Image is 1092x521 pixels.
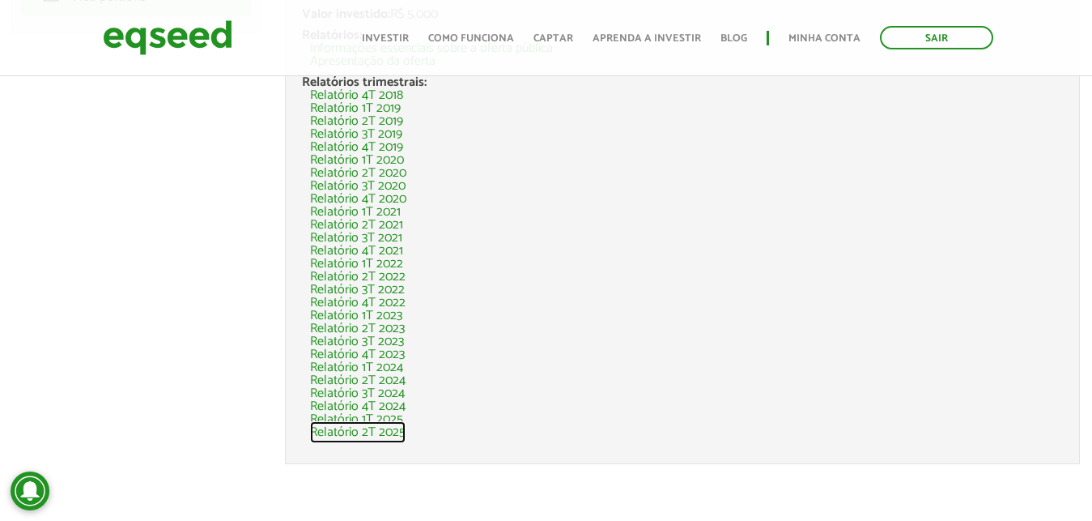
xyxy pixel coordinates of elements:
a: Relatório 2T 2020 [310,167,406,180]
a: Relatório 2T 2019 [310,115,403,128]
img: EqSeed [103,16,232,59]
a: Relatório 1T 2025 [310,413,403,426]
a: Relatório 4T 2020 [310,193,406,206]
a: Captar [533,33,573,44]
a: Relatório 4T 2018 [310,89,403,102]
a: Relatório 2T 2023 [310,322,405,335]
a: Relatório 4T 2023 [310,348,405,361]
a: Minha conta [788,33,860,44]
a: Relatório 3T 2019 [310,128,402,141]
a: Relatório 2T 2022 [310,271,406,284]
a: Como funciona [428,33,514,44]
a: Relatório 2T 2025 [310,426,406,439]
a: Relatório 1T 2022 [310,258,403,271]
a: Relatório 4T 2019 [310,141,403,154]
a: Relatório 1T 2024 [310,361,403,374]
a: Relatório 3T 2022 [310,284,405,297]
a: Investir [362,33,409,44]
a: Blog [720,33,747,44]
a: Relatório 4T 2022 [310,297,406,310]
a: Relatório 2T 2021 [310,219,403,232]
a: Relatório 1T 2020 [310,154,404,167]
a: Relatório 1T 2021 [310,206,401,219]
a: Relatório 4T 2024 [310,400,406,413]
a: Aprenda a investir [593,33,701,44]
a: Relatório 3T 2021 [310,232,402,245]
a: Relatório 1T 2019 [310,102,401,115]
a: Relatório 4T 2021 [310,245,403,258]
a: Relatório 2T 2024 [310,374,406,387]
span: Relatórios trimestrais: [302,71,427,93]
a: Relatório 3T 2020 [310,180,406,193]
a: Relatório 3T 2024 [310,387,405,400]
a: Sair [880,26,993,49]
a: Relatório 1T 2023 [310,310,402,322]
a: Relatório 3T 2023 [310,335,404,348]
